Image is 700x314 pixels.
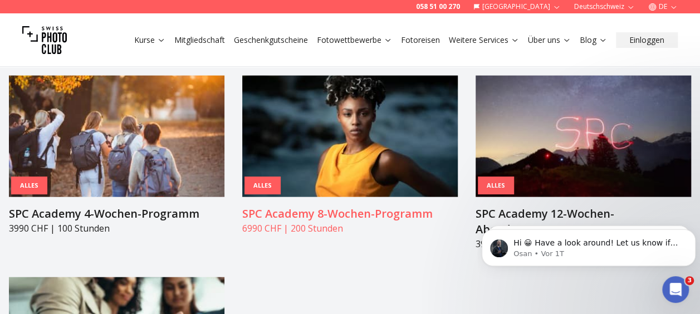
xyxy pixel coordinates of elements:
[134,35,165,46] a: Kurse
[476,206,691,237] h3: SPC Academy 12-Wochen-Abendprogramm
[476,76,691,251] a: SPC Academy 12-Wochen-AbendprogrammAllesSPC Academy 12-Wochen-Abendprogramm3990 CHF | 100 Stunden
[662,276,689,303] iframe: Intercom live chat
[9,206,224,222] h3: SPC Academy 4-Wochen-Programm
[242,76,458,197] img: SPC Academy 8-Wochen-Programm
[416,2,460,11] a: 058 51 00 270
[476,76,691,197] img: SPC Academy 12-Wochen-Abendprogramm
[242,76,458,235] a: SPC Academy 8-Wochen-ProgrammAllesSPC Academy 8-Wochen-Programm6990 CHF | 200 Stunden
[9,76,224,235] a: SPC Academy 4-Wochen-ProgrammAllesSPC Academy 4-Wochen-Programm3990 CHF | 100 Stunden
[11,176,47,195] div: Alles
[234,35,308,46] a: Geschenkgutscheine
[312,32,396,48] button: Fotowettbewerbe
[478,176,514,195] div: Alles
[685,276,694,285] span: 3
[174,35,225,46] a: Mitgliedschaft
[477,206,700,284] iframe: Intercom notifications Nachricht
[575,32,611,48] button: Blog
[396,32,444,48] button: Fotoreisen
[244,176,281,195] div: Alles
[580,35,607,46] a: Blog
[616,32,678,48] button: Einloggen
[9,76,224,197] img: SPC Academy 4-Wochen-Programm
[401,35,440,46] a: Fotoreisen
[170,32,229,48] button: Mitgliedschaft
[242,206,458,222] h3: SPC Academy 8-Wochen-Programm
[130,32,170,48] button: Kurse
[9,222,224,235] p: 3990 CHF | 100 Stunden
[444,32,523,48] button: Weitere Services
[523,32,575,48] button: Über uns
[317,35,392,46] a: Fotowettbewerbe
[22,18,67,62] img: Swiss photo club
[242,222,458,235] p: 6990 CHF | 200 Stunden
[528,35,571,46] a: Über uns
[449,35,519,46] a: Weitere Services
[229,32,312,48] button: Geschenkgutscheine
[476,237,691,251] p: 3990 CHF | 100 Stunden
